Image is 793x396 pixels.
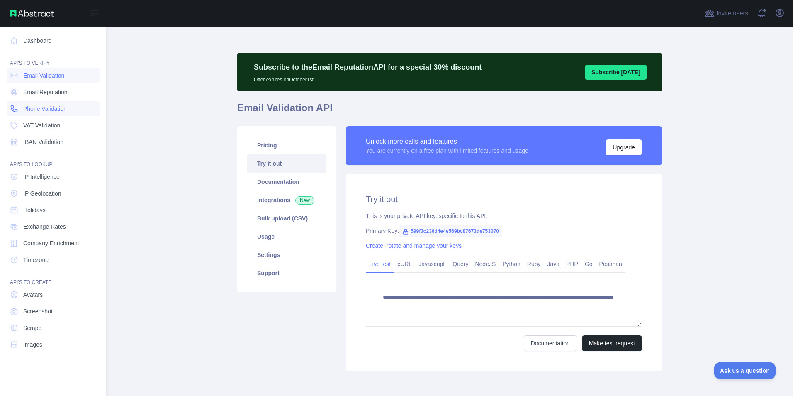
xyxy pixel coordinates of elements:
[247,227,326,246] a: Usage
[716,9,748,18] span: Invite users
[295,196,314,205] span: New
[7,203,100,218] a: Holidays
[7,236,100,251] a: Company Enrichment
[247,191,326,209] a: Integrations New
[448,257,472,271] a: jQuery
[7,252,100,267] a: Timezone
[366,227,642,235] div: Primary Key:
[524,257,544,271] a: Ruby
[7,134,100,149] a: IBAN Validation
[606,139,642,155] button: Upgrade
[366,193,642,205] h2: Try it out
[366,242,462,249] a: Create, rotate and manage your keys
[23,222,66,231] span: Exchange Rates
[7,337,100,352] a: Images
[714,362,776,379] iframe: Toggle Customer Support
[7,304,100,319] a: Screenshot
[23,88,68,96] span: Email Reputation
[366,212,642,220] div: This is your private API key, specific to this API.
[23,105,67,113] span: Phone Validation
[7,186,100,201] a: IP Geolocation
[7,219,100,234] a: Exchange Rates
[499,257,524,271] a: Python
[7,118,100,133] a: VAT Validation
[7,85,100,100] a: Email Reputation
[7,68,100,83] a: Email Validation
[472,257,499,271] a: NodeJS
[524,335,577,351] a: Documentation
[23,256,49,264] span: Timezone
[563,257,581,271] a: PHP
[23,340,42,349] span: Images
[23,138,63,146] span: IBAN Validation
[247,136,326,154] a: Pricing
[7,287,100,302] a: Avatars
[7,33,100,48] a: Dashboard
[23,206,46,214] span: Holidays
[23,189,61,198] span: IP Geolocation
[7,50,100,66] div: API'S TO VERIFY
[247,209,326,227] a: Bulk upload (CSV)
[23,239,79,247] span: Company Enrichment
[23,307,53,315] span: Screenshot
[544,257,563,271] a: Java
[247,154,326,173] a: Try it out
[596,257,625,271] a: Postman
[247,264,326,282] a: Support
[394,257,415,271] a: cURL
[237,101,662,121] h1: Email Validation API
[247,173,326,191] a: Documentation
[366,137,528,147] div: Unlock more calls and features
[366,147,528,155] div: You are currently on a free plan with limited features and usage
[399,225,502,237] span: 599f3c236d4e4e569bc87673de753070
[7,101,100,116] a: Phone Validation
[585,65,647,80] button: Subscribe [DATE]
[254,61,482,73] p: Subscribe to the Email Reputation API for a special 30 % discount
[415,257,448,271] a: Javascript
[254,73,482,83] p: Offer expires on October 1st.
[703,7,750,20] button: Invite users
[23,173,60,181] span: IP Intelligence
[7,269,100,286] div: API'S TO CREATE
[7,151,100,168] div: API'S TO LOOKUP
[23,121,60,130] span: VAT Validation
[10,10,54,17] img: Abstract API
[366,257,394,271] a: Live test
[23,291,43,299] span: Avatars
[23,71,64,80] span: Email Validation
[581,257,596,271] a: Go
[7,169,100,184] a: IP Intelligence
[247,246,326,264] a: Settings
[582,335,642,351] button: Make test request
[23,324,41,332] span: Scrape
[7,320,100,335] a: Scrape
